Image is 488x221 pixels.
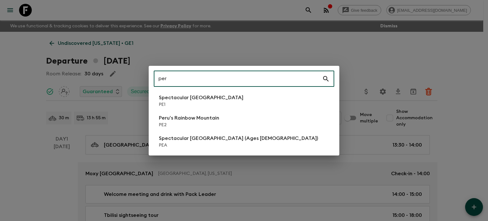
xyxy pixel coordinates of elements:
[159,101,243,108] p: PE1
[159,135,318,142] p: Spectacular [GEOGRAPHIC_DATA] (Ages [DEMOGRAPHIC_DATA])
[159,114,219,122] p: Peru’s Rainbow Mountain
[159,122,219,128] p: PE2
[154,70,322,88] input: Search adventures...
[159,94,243,101] p: Spectacular [GEOGRAPHIC_DATA]
[159,142,318,148] p: PEA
